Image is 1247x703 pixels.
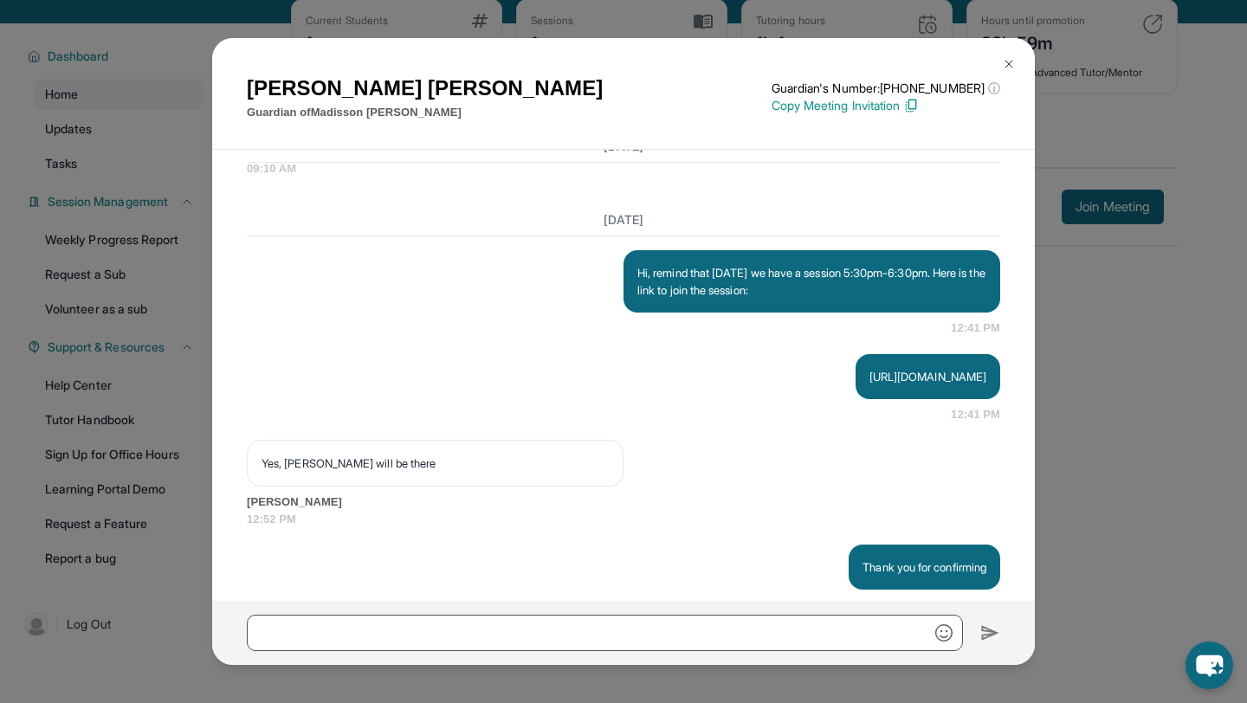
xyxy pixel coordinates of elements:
span: 12:41 PM [951,319,1000,337]
p: Guardian's Number: [PHONE_NUMBER] [772,80,1000,97]
span: 09:10 AM [247,160,1000,177]
span: ⓘ [988,80,1000,97]
p: [URL][DOMAIN_NAME] [869,368,986,385]
span: 12:41 PM [951,406,1000,423]
h3: [DATE] [247,211,1000,229]
p: Guardian of Madisson [PERSON_NAME] [247,104,603,121]
img: Close Icon [1002,57,1016,71]
span: 12:52 PM [247,511,1000,528]
p: Yes, [PERSON_NAME] will be there [262,455,609,472]
p: Hi, remind that [DATE] we have a session 5:30pm-6:30pm. Here is the link to join the session: [637,264,986,299]
span: [PERSON_NAME] [247,493,1000,511]
img: Emoji [935,624,953,642]
img: Send icon [980,622,1000,643]
span: 12:54 PM [951,597,1000,614]
h1: [PERSON_NAME] [PERSON_NAME] [247,73,603,104]
img: Copy Icon [903,98,919,113]
p: Copy Meeting Invitation [772,97,1000,114]
p: Thank you for confirming [863,558,986,576]
button: chat-button [1186,642,1233,689]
